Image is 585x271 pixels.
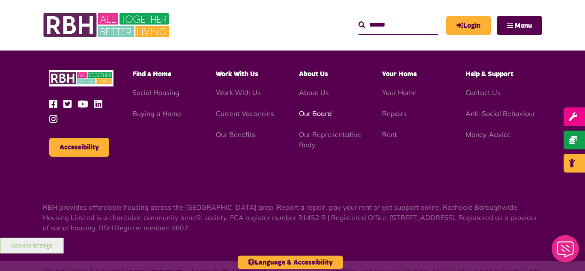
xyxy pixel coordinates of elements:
a: Our Board [299,109,332,118]
img: RBH [43,9,171,42]
a: Anti-Social Behaviour [466,109,535,118]
button: Language & Accessibility [238,256,343,269]
a: Social Housing [132,88,179,97]
button: Accessibility [49,138,109,157]
button: Navigation [497,16,542,35]
span: Menu [515,22,532,29]
span: About Us [299,71,328,77]
a: MyRBH [446,16,491,35]
a: Our Benefits [216,130,255,139]
a: Your Home [382,88,417,97]
a: Repairs [382,109,407,118]
a: Work With Us [216,88,261,97]
a: Buying a Home [132,109,181,118]
img: RBH [49,70,113,86]
a: Rent [382,130,397,139]
a: Contact Us [466,88,501,97]
p: RBH provides affordable housing across the [GEOGRAPHIC_DATA] area. Report a repair, pay your rent... [43,202,542,233]
a: Current Vacancies [216,109,274,118]
a: Our Representative Body [299,130,361,149]
span: Help & Support [466,71,513,77]
span: Find a Home [132,71,171,77]
span: Your Home [382,71,417,77]
a: Money Advice [466,130,511,139]
iframe: Netcall Web Assistant for live chat [546,232,585,271]
a: About Us [299,88,329,97]
span: Work With Us [216,71,258,77]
